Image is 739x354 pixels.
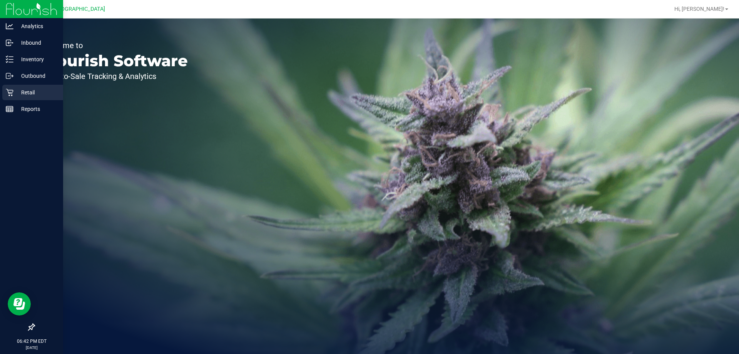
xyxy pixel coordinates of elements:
[13,55,60,64] p: Inventory
[13,22,60,31] p: Analytics
[6,89,13,96] inline-svg: Retail
[13,38,60,47] p: Inbound
[6,55,13,63] inline-svg: Inventory
[6,39,13,47] inline-svg: Inbound
[13,71,60,81] p: Outbound
[8,292,31,315] iframe: Resource center
[6,22,13,30] inline-svg: Analytics
[42,53,188,69] p: Flourish Software
[52,6,105,12] span: [GEOGRAPHIC_DATA]
[42,72,188,80] p: Seed-to-Sale Tracking & Analytics
[13,104,60,114] p: Reports
[6,105,13,113] inline-svg: Reports
[3,345,60,351] p: [DATE]
[674,6,724,12] span: Hi, [PERSON_NAME]!
[3,338,60,345] p: 06:42 PM EDT
[6,72,13,80] inline-svg: Outbound
[13,88,60,97] p: Retail
[42,42,188,49] p: Welcome to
